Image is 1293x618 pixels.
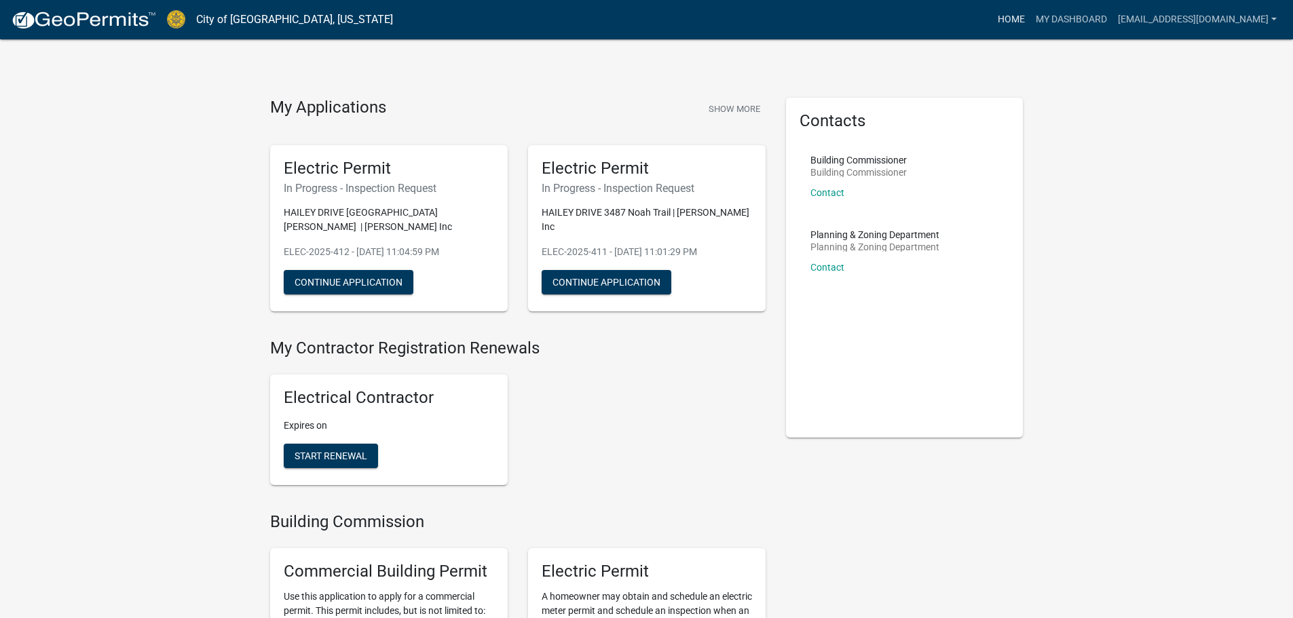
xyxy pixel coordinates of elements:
[542,270,671,294] button: Continue Application
[284,419,494,433] p: Expires on
[295,450,367,461] span: Start Renewal
[992,7,1030,33] a: Home
[810,242,939,252] p: Planning & Zoning Department
[270,98,386,118] h4: My Applications
[703,98,766,120] button: Show More
[196,8,393,31] a: City of [GEOGRAPHIC_DATA], [US_STATE]
[810,168,907,177] p: Building Commissioner
[284,444,378,468] button: Start Renewal
[167,10,185,28] img: City of Jeffersonville, Indiana
[270,339,766,358] h4: My Contractor Registration Renewals
[284,182,494,195] h6: In Progress - Inspection Request
[284,159,494,178] h5: Electric Permit
[542,245,752,259] p: ELEC-2025-411 - [DATE] 11:01:29 PM
[810,187,844,198] a: Contact
[284,562,494,581] h5: Commercial Building Permit
[1112,7,1282,33] a: [EMAIL_ADDRESS][DOMAIN_NAME]
[542,159,752,178] h5: Electric Permit
[810,155,907,165] p: Building Commissioner
[284,245,494,259] p: ELEC-2025-412 - [DATE] 11:04:59 PM
[284,270,413,294] button: Continue Application
[810,262,844,273] a: Contact
[542,206,752,234] p: HAILEY DRIVE 3487 Noah Trail | [PERSON_NAME] Inc
[1030,7,1112,33] a: My Dashboard
[800,111,1010,131] h5: Contacts
[810,230,939,239] p: Planning & Zoning Department
[284,388,494,408] h5: Electrical Contractor
[284,206,494,234] p: HAILEY DRIVE [GEOGRAPHIC_DATA][PERSON_NAME] | [PERSON_NAME] Inc
[270,339,766,496] wm-registration-list-section: My Contractor Registration Renewals
[542,182,752,195] h6: In Progress - Inspection Request
[270,512,766,532] h4: Building Commission
[542,562,752,581] h5: Electric Permit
